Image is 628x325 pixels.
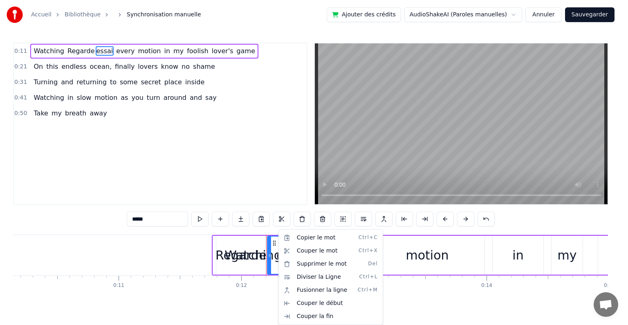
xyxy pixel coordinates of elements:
[368,261,378,267] span: Del
[280,257,381,271] div: Supprimer le mot
[358,287,378,293] span: Ctrl+M
[280,244,381,257] div: Couper le mot
[280,297,381,310] div: Couper le début
[280,284,381,297] div: Fusionner la ligne
[359,235,378,241] span: Ctrl+C
[280,310,381,323] div: Couper la fin
[359,274,378,280] span: Ctrl+L
[280,231,381,244] div: Copier le mot
[280,271,381,284] div: Diviser la Ligne
[359,248,378,254] span: Ctrl+X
